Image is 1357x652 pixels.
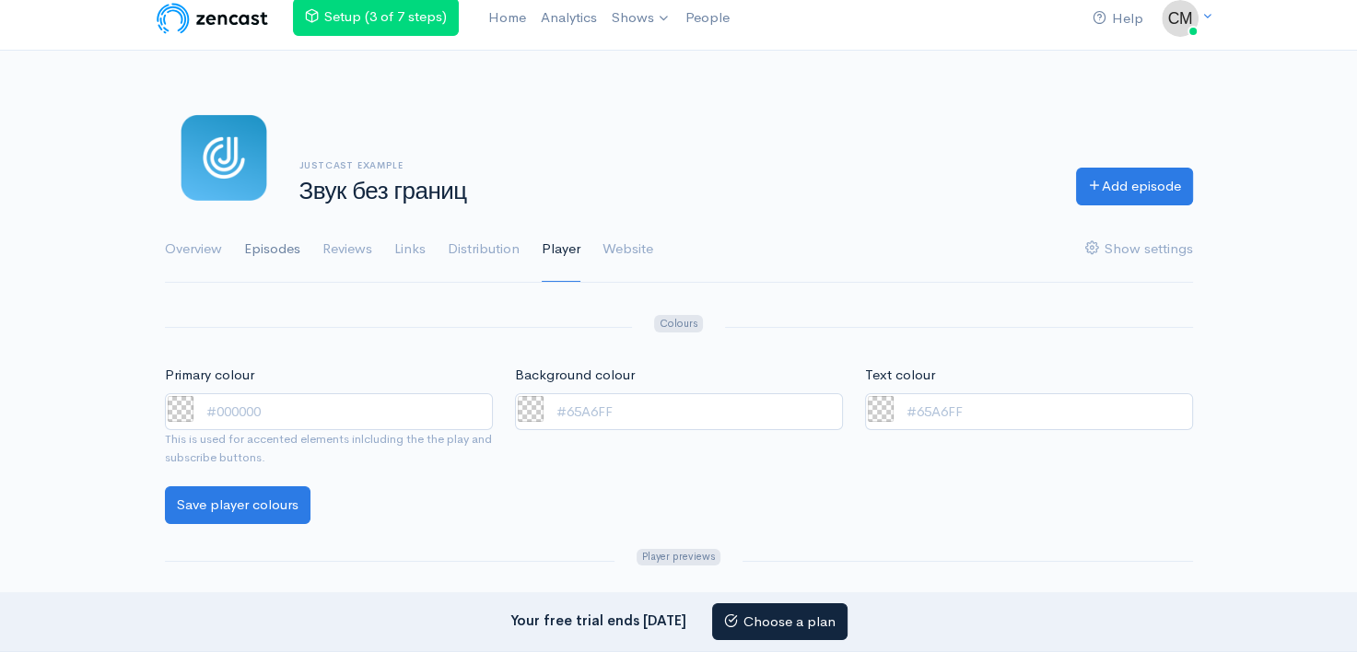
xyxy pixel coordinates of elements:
[299,179,1054,205] h1: Звук без границ
[654,315,703,332] span: Colours
[602,216,653,283] a: Website
[637,549,720,566] span: Player previews
[165,216,222,283] a: Overview
[1076,168,1193,205] a: Add episode
[510,611,686,628] strong: Your free trial ends [DATE]
[165,430,493,466] small: This is used for accented elements inlcluding the the play and subscribe buttons.
[394,216,426,283] a: Links
[515,365,635,386] label: Background colour
[165,365,254,386] label: Primary colour
[1085,216,1193,283] a: Show settings
[299,160,1054,170] h6: JustCast example
[515,393,843,431] input: #65A6FF
[542,216,580,283] a: Player
[865,365,935,386] label: Text colour
[165,393,493,431] input: #000000
[165,486,310,524] input: Save player colours
[448,216,520,283] a: Distribution
[865,393,1193,431] input: #65A6FF
[712,603,848,641] a: Choose a plan
[244,216,300,283] a: Episodes
[322,216,372,283] a: Reviews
